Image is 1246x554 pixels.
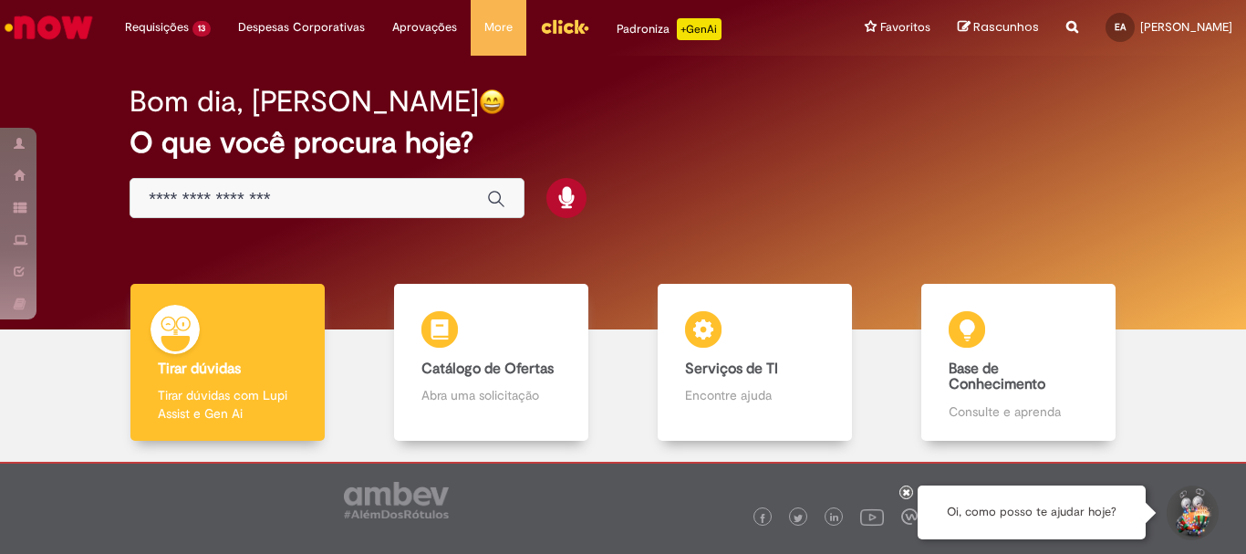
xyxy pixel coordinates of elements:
img: click_logo_yellow_360x200.png [540,13,589,40]
img: logo_footer_ambev_rotulo_gray.png [344,482,449,518]
a: Catálogo de Ofertas Abra uma solicitação [359,284,623,442]
img: logo_footer_twitter.png [794,514,803,523]
b: Base de Conhecimento [949,360,1045,394]
a: Tirar dúvidas Tirar dúvidas com Lupi Assist e Gen Ai [96,284,359,442]
div: Padroniza [617,18,722,40]
img: happy-face.png [479,89,505,115]
div: Oi, como posso te ajudar hoje? [918,486,1146,539]
img: logo_footer_facebook.png [758,514,767,523]
h2: Bom dia, [PERSON_NAME] [130,86,479,118]
b: Tirar dúvidas [158,360,241,378]
span: EA [1115,21,1126,33]
b: Catálogo de Ofertas [421,360,554,378]
span: 13 [192,21,211,37]
a: Base de Conhecimento Consulte e aprenda [887,284,1150,442]
a: Serviços de TI Encontre ajuda [623,284,887,442]
span: Rascunhos [973,18,1039,36]
img: logo_footer_workplace.png [901,508,918,525]
span: Despesas Corporativas [238,18,365,37]
b: Serviços de TI [685,360,778,378]
h2: O que você procura hoje? [130,127,1116,159]
span: Favoritos [880,18,930,37]
p: Tirar dúvidas com Lupi Assist e Gen Ai [158,386,296,423]
img: logo_footer_linkedin.png [830,513,839,524]
a: Rascunhos [958,19,1039,37]
button: Iniciar Conversa de Suporte [1164,486,1219,540]
p: Encontre ajuda [685,386,824,404]
img: ServiceNow [2,9,96,46]
p: +GenAi [677,18,722,40]
span: More [484,18,513,37]
span: Aprovações [392,18,457,37]
img: logo_footer_youtube.png [860,505,884,528]
p: Consulte e aprenda [949,402,1087,421]
p: Abra uma solicitação [421,386,560,404]
span: Requisições [125,18,189,37]
span: [PERSON_NAME] [1140,19,1232,35]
